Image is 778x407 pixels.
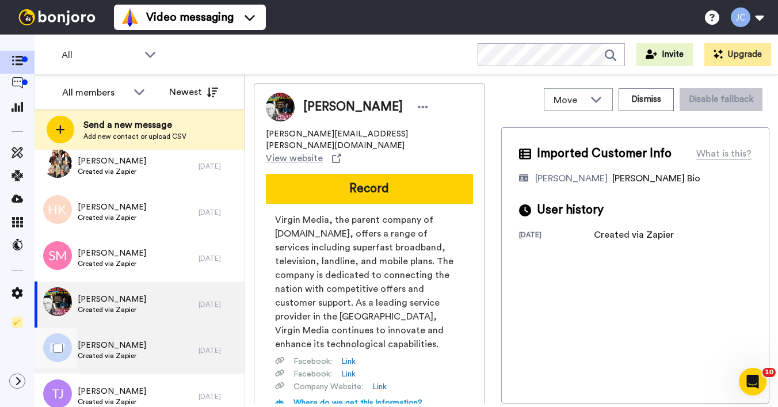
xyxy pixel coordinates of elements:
[43,195,72,224] img: hk.png
[696,147,752,161] div: What is this?
[275,213,464,351] span: Virgin Media, the parent company of [DOMAIN_NAME], offers a range of services including superfast...
[293,381,363,393] span: Company Website :
[78,155,146,167] span: [PERSON_NAME]
[161,81,227,104] button: Newest
[266,93,295,121] img: Image of Jackie Heighway
[554,93,585,107] span: Move
[293,399,422,407] span: Where do we get this information?
[704,43,771,66] button: Upgrade
[537,201,604,219] span: User history
[303,98,403,116] span: [PERSON_NAME]
[293,356,332,367] span: Facebook :
[199,162,239,171] div: [DATE]
[121,8,139,26] img: vm-color.svg
[83,118,186,132] span: Send a new message
[78,340,146,351] span: [PERSON_NAME]
[739,368,766,395] iframe: Intercom live chat
[341,356,356,367] a: Link
[43,241,72,270] img: sm.png
[537,145,672,162] span: Imported Customer Info
[146,9,234,25] span: Video messaging
[293,368,332,380] span: Facebook :
[680,88,762,111] button: Disable fallback
[266,151,341,165] a: View website
[43,287,72,316] img: 6530f460-e39b-4582-b1dc-5f79c9bbfb9e.jpg
[14,9,100,25] img: bj-logo-header-white.svg
[594,228,674,242] div: Created via Zapier
[266,128,473,151] span: [PERSON_NAME][EMAIL_ADDRESS][PERSON_NAME][DOMAIN_NAME]
[12,317,23,328] img: Checklist.svg
[78,294,146,305] span: [PERSON_NAME]
[78,248,146,259] span: [PERSON_NAME]
[266,151,323,165] span: View website
[199,254,239,263] div: [DATE]
[78,386,146,397] span: [PERSON_NAME]
[78,259,146,268] span: Created via Zapier
[199,208,239,217] div: [DATE]
[612,174,700,183] span: [PERSON_NAME] Bio
[199,346,239,355] div: [DATE]
[62,86,128,100] div: All members
[78,201,146,213] span: [PERSON_NAME]
[341,368,356,380] a: Link
[199,392,239,401] div: [DATE]
[78,213,146,222] span: Created via Zapier
[78,305,146,314] span: Created via Zapier
[199,300,239,309] div: [DATE]
[83,132,186,141] span: Add new contact or upload CSV
[62,48,139,62] span: All
[372,381,387,393] a: Link
[266,174,473,204] button: Record
[78,397,146,406] span: Created via Zapier
[535,172,608,185] div: [PERSON_NAME]
[619,88,674,111] button: Dismiss
[78,351,146,360] span: Created via Zapier
[78,167,146,176] span: Created via Zapier
[636,43,693,66] button: Invite
[762,368,776,377] span: 10
[519,230,594,242] div: [DATE]
[43,149,72,178] img: df7199c7-1635-4d2e-bc9f-a4b66e976922.jpg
